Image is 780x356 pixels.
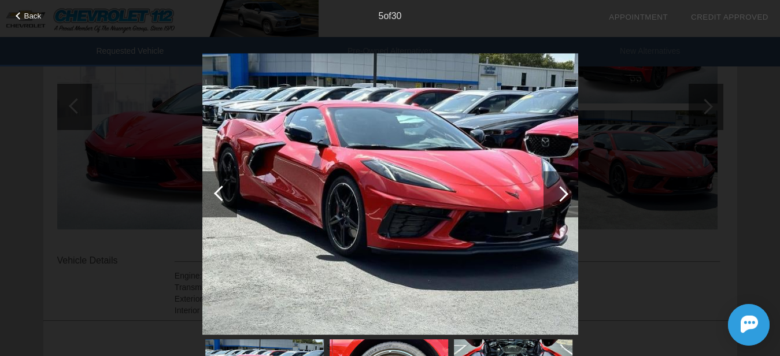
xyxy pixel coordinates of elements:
img: 5.jpg [202,53,578,335]
span: Back [24,12,42,20]
a: Credit Approved [691,13,768,21]
a: Appointment [609,13,668,21]
span: 5 [378,11,383,21]
span: 30 [391,11,402,21]
iframe: Chat Assistance [676,294,780,356]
